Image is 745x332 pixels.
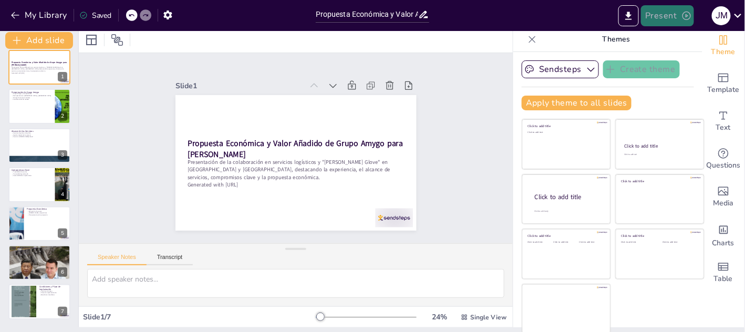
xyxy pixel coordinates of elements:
div: 1 [58,72,67,81]
p: Certificaciones de calidad [12,98,52,100]
p: Red operativa en [GEOGRAPHIC_DATA] y [GEOGRAPHIC_DATA] [12,95,52,97]
div: Saved [79,11,112,20]
p: Generated with [URL] [182,122,374,237]
button: Create theme [603,60,680,78]
div: Click to add title [622,234,697,238]
p: Transparencia en la propuesta [27,214,67,216]
div: 3 [8,128,70,163]
button: Present [641,5,694,26]
div: Get real-time input from your audience [702,140,744,178]
div: 7 [58,307,67,316]
p: Beneficios inmediatos [39,294,67,296]
p: Manejo de equipos médicos [12,97,52,99]
div: Slide 1 [220,29,336,102]
span: Position [111,34,123,46]
p: Plazo de implementación [39,292,67,294]
div: Click to add text [554,241,577,244]
div: Click to add title [535,193,602,202]
div: Add text boxes [702,102,744,140]
div: Click to add title [622,179,697,183]
div: 3 [58,150,67,160]
div: 5 [8,206,70,241]
div: 24 % [427,312,452,322]
p: Red de colaboradores [12,251,67,253]
p: Términos de pago [39,290,67,293]
button: J M [712,5,731,26]
div: 7 [8,284,70,319]
button: My Library [8,7,71,24]
p: Propuesta Económica [27,207,67,211]
button: Speaker Notes [87,254,147,265]
div: Click to add title [528,124,603,129]
div: Slide 1 / 7 [83,312,316,322]
span: Text [716,122,731,133]
p: [PERSON_NAME] competitivas [27,212,67,214]
div: J M [712,6,731,25]
div: Click to add text [624,153,694,156]
p: Alcance de los Servicios [12,130,67,133]
p: Servicios logísticos ofrecidos [12,132,67,134]
p: Experiencia internacional [12,249,67,251]
p: Presentación de la colaboración en servicios logísticos y "[PERSON_NAME] Glove" en [GEOGRAPHIC_DA... [185,103,385,231]
div: 6 [58,267,67,277]
div: 2 [8,89,70,123]
p: Grupo Amygo y su experiencia [12,92,52,95]
div: 1 [8,50,70,85]
div: Add images, graphics, shapes or video [702,178,744,216]
p: Presentación de la colaboración en servicios logísticos y "[PERSON_NAME] Glove" en [GEOGRAPHIC_DA... [12,66,67,72]
span: Media [713,198,734,209]
input: Insert title [316,7,418,22]
span: Single View [470,313,506,321]
div: Click to add body [535,210,601,213]
p: Themes [541,27,692,52]
button: Export to PowerPoint [618,5,639,26]
p: Puntualidad garantizada [12,173,52,175]
p: Gestión digital del inventario [12,134,67,136]
div: Click to add title [528,234,603,238]
button: Transcript [147,254,193,265]
p: Valor Añadido Grupo Amygo [12,247,67,250]
p: Estimación de costes [27,210,67,212]
div: Click to add text [580,241,603,244]
p: Compromisos Clave [12,169,52,172]
div: Click to add text [528,241,552,244]
strong: Propuesta Económica y Valor Añadido de Grupo Amygo para [PERSON_NAME] [196,85,394,202]
p: Cumplimiento normativo [12,253,67,255]
div: Click to add text [622,241,655,244]
div: 2 [58,111,67,121]
div: 4 [58,190,67,199]
span: Questions [707,160,741,171]
div: Change the overall theme [702,27,744,65]
button: Add slide [5,32,73,49]
div: 5 [58,229,67,238]
p: Generated with [URL] [12,72,67,74]
div: Add ready made slides [702,65,744,102]
span: Table [714,273,733,285]
strong: Propuesta Económica y Valor Añadido de Grupo Amygo para [PERSON_NAME] [12,61,67,67]
button: Apply theme to all slides [522,96,632,110]
p: Trazabilidad de envíos [12,171,52,173]
div: Click to add text [528,131,603,134]
p: Condiciones y Plazo de Implantación [39,285,67,291]
div: Add a table [702,254,744,292]
p: Sostenibilidad en operaciones [12,175,52,177]
div: 4 [8,167,70,202]
button: Sendsteps [522,60,599,78]
div: Layout [83,32,100,48]
span: Theme [711,46,736,58]
div: Click to add text [663,241,696,244]
div: Add charts and graphs [702,216,744,254]
span: Template [708,84,740,96]
p: Presentación de Grupo Amygo [12,90,52,94]
p: Servicio "[PERSON_NAME] Glove" [12,136,67,138]
div: 6 [8,245,70,280]
span: Charts [712,237,734,249]
div: Click to add title [625,143,695,149]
